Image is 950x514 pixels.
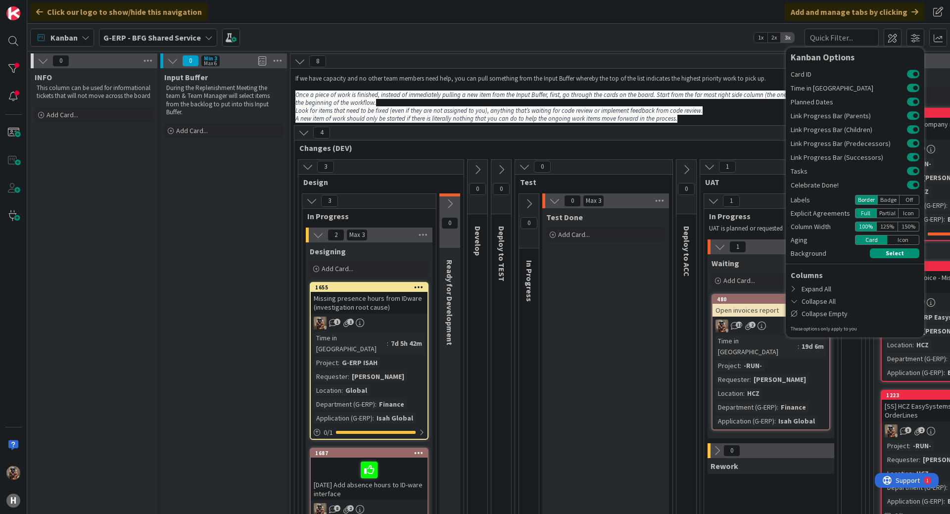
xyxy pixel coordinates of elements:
div: 1687[DATE] Add absence hours to ID-ware interface [311,449,427,500]
div: 480 [717,296,829,303]
div: Min 3 [204,56,217,61]
div: These options only apply to you [791,325,919,332]
div: 480 [712,295,829,304]
div: Global [343,385,370,396]
span: Background [791,248,826,259]
div: Requester [715,374,750,385]
span: Support [21,1,45,13]
em: Once a piece of work is finished, instead of immediately pulling a new item from the Input Buffer... [295,91,870,107]
span: 0 [521,217,537,229]
span: : [348,371,349,382]
span: 2 [749,322,756,328]
span: Input Buffer [164,72,208,82]
div: Department (G-ERP) [715,402,777,413]
span: 0 [534,161,551,173]
span: Time in [GEOGRAPHIC_DATA] [791,85,907,92]
div: 150 % [898,222,919,232]
span: 0 [52,55,69,67]
div: Columns [786,269,924,281]
div: HCZ [914,339,931,350]
div: G-ERP ISAH [339,357,380,368]
div: Finance [377,399,407,410]
span: Add Card... [558,230,590,239]
span: 3x [781,33,794,43]
button: Select [870,248,919,258]
span: : [750,374,751,385]
div: 0/1 [311,426,427,439]
div: Requester [314,371,348,382]
div: VK [712,320,829,332]
div: Collapse Empty [786,308,924,320]
span: Design [303,177,451,187]
p: This column can be used for informational tickets that will not move across the board [37,84,151,100]
span: 3 [905,427,911,433]
span: Link Progress Bar (Successors) [791,154,907,161]
div: Isah Global [374,413,416,423]
div: Department (G-ERP) [314,399,375,410]
div: 1655 [311,283,427,292]
div: Add and manage tabs by clicking [785,3,924,21]
div: Max 3 [586,198,601,203]
span: Celebrate Done! [791,182,907,188]
span: : [341,385,343,396]
div: VK [311,317,427,329]
span: 2 [918,427,925,433]
span: : [919,454,920,465]
span: Deploy to TEST [497,226,507,281]
span: 3 [317,161,334,173]
span: Rework [711,461,738,471]
span: Tasks [791,168,907,175]
span: 4 [313,127,330,139]
div: Kanban Options [791,52,919,62]
span: Ready for Development [445,260,455,345]
div: 1655 [315,284,427,291]
span: Test [520,177,660,187]
div: Full [855,208,876,218]
div: 125 % [876,222,898,232]
img: VK [314,317,327,329]
div: Time in [GEOGRAPHIC_DATA] [715,335,798,357]
span: Card ID [791,71,907,78]
span: 1 [347,319,354,325]
div: Isah Global [776,416,817,426]
div: 7d 5h 42m [388,338,425,349]
div: Application (G-ERP) [885,496,944,507]
p: If we have capacity and no other team members need help, you can pull something from the Input Bu... [295,75,868,83]
span: 2x [767,33,781,43]
div: Aging [791,235,855,245]
div: Application (G-ERP) [715,416,774,426]
div: Icon [899,208,920,218]
span: In Progress [307,211,424,221]
p: During the Replenishment Meeting the team & Team Manager will select items from the backlog to pu... [166,84,281,116]
div: Requester [885,454,919,465]
span: Kanban [50,32,78,44]
div: 1 [51,4,54,12]
span: In Progress [709,211,825,221]
span: 0 [723,445,740,457]
div: Partial [876,208,899,218]
span: : [944,367,945,378]
div: Column Width [791,222,855,232]
span: Add Card... [723,276,755,285]
span: INFO [35,72,52,82]
span: : [740,360,741,371]
div: Open invoices report [712,304,829,317]
span: : [912,468,914,479]
div: HCZ [745,388,762,399]
div: Collapse All [786,295,924,308]
span: Planned Dates [791,98,907,105]
img: VK [715,320,728,332]
span: : [777,402,778,413]
div: H [6,494,20,508]
div: [PERSON_NAME] [349,371,407,382]
span: 2 [347,505,354,512]
div: 19d 6m [799,341,826,352]
span: 0 [493,183,510,195]
div: Project [885,440,909,451]
img: VK [6,466,20,480]
span: 12 [736,322,742,328]
img: Visit kanbanzone.com [6,6,20,20]
div: Location [885,339,912,350]
div: Explicit Agreements [791,208,855,219]
span: : [946,482,948,493]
